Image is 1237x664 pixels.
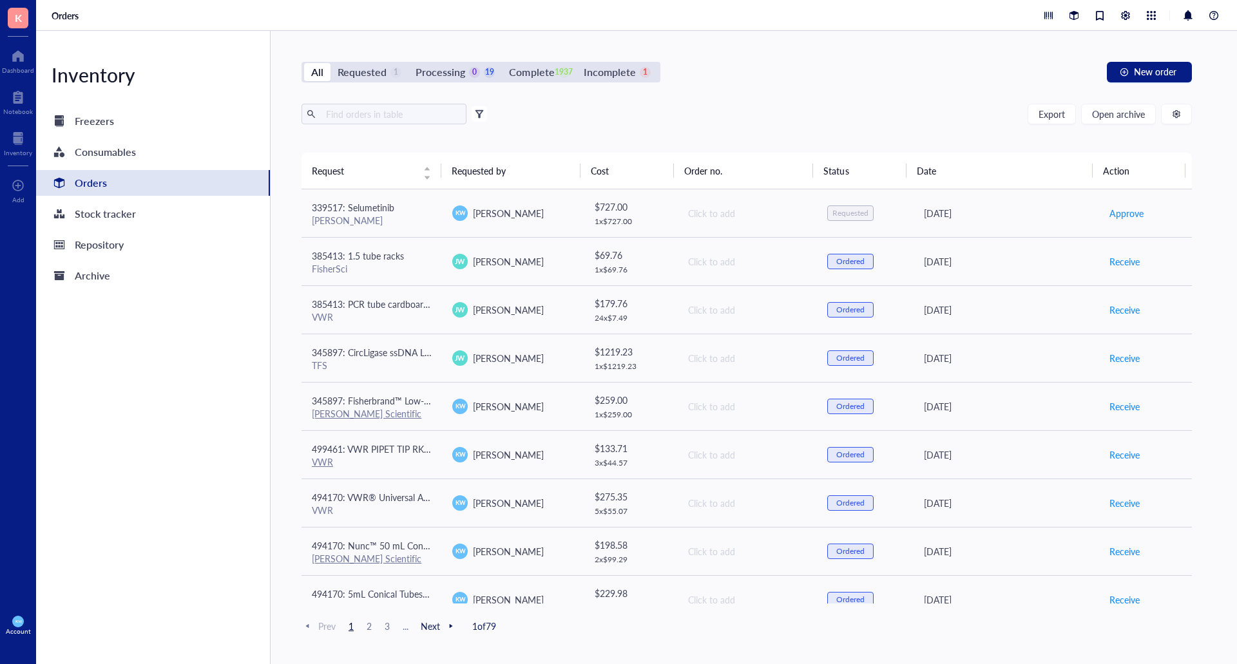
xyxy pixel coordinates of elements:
span: [PERSON_NAME] [473,400,544,413]
a: Freezers [36,108,270,134]
span: Approve [1109,206,1144,220]
span: Receive [1109,448,1140,462]
a: Orders [36,170,270,196]
div: 0 [469,67,480,78]
div: 2 x $ 99.29 [595,555,667,565]
span: Receive [1109,399,1140,413]
td: Click to add [676,189,817,238]
span: KW [455,498,465,507]
span: Export [1039,109,1065,119]
div: 1 x $ 727.00 [595,216,667,227]
div: 1937 [559,67,570,78]
span: Receive [1109,544,1140,558]
span: 3 [379,620,395,632]
span: Receive [1109,351,1140,365]
span: 1 of 79 [472,620,496,632]
div: VWR [312,504,432,516]
button: Receive [1109,444,1140,465]
div: 1 x $ 69.76 [595,265,667,275]
div: MTC Bio [312,601,432,612]
div: Ordered [836,594,865,605]
span: KW [455,547,465,556]
th: Cost [580,153,673,189]
div: Complete [509,63,554,81]
div: Account [6,627,31,635]
span: 1 [343,620,359,632]
span: Next [421,620,457,632]
div: Ordered [836,546,865,556]
div: Stock tracker [75,205,136,223]
span: KW [15,619,21,623]
span: KW [455,209,465,218]
span: Prev [302,620,336,632]
div: Click to add [688,496,807,510]
div: 1 x $ 259.00 [595,410,667,420]
a: [PERSON_NAME] Scientific [312,407,421,420]
th: Requested by [441,153,581,189]
span: New order [1134,66,1176,77]
div: Click to add [688,593,807,607]
a: Dashboard [2,46,34,74]
a: Inventory [4,128,32,157]
button: Receive [1109,541,1140,562]
a: Orders [52,10,81,21]
div: [DATE] [924,303,1088,317]
div: Notebook [3,108,33,115]
div: Ordered [836,401,865,412]
th: Request [302,153,441,189]
div: 3 x $ 44.57 [595,458,667,468]
span: 494170: 5mL Conical Tubes 500/CS [312,587,455,600]
button: Receive [1109,396,1140,417]
span: JW [455,256,465,267]
div: $ 229.98 [595,586,667,600]
div: Incomplete [584,63,636,81]
span: [PERSON_NAME] [473,593,544,606]
div: Orders [75,174,107,192]
div: [DATE] [924,351,1088,365]
div: 2 x $ 114.99 [595,603,667,613]
div: Consumables [75,143,136,161]
div: FisherSci [312,263,432,274]
div: Requested [832,208,868,218]
div: Ordered [836,305,865,315]
span: KW [455,402,465,411]
div: $ 1219.23 [595,345,667,359]
button: Receive [1109,251,1140,272]
a: Notebook [3,87,33,115]
a: Stock tracker [36,201,270,227]
div: Click to add [688,303,807,317]
div: Ordered [836,256,865,267]
button: Receive [1109,493,1140,513]
div: [DATE] [924,496,1088,510]
div: $ 179.76 [595,296,667,310]
span: 385413: PCR tube cardboard freezer boxes [312,298,484,310]
div: Click to add [688,351,807,365]
div: 24 x $ 7.49 [595,313,667,323]
div: $ 133.71 [595,441,667,455]
div: 1 x $ 1219.23 [595,361,667,372]
span: KW [455,450,465,459]
div: $ 69.76 [595,248,667,262]
span: 385413: 1.5 tube racks [312,249,404,262]
div: Click to add [688,254,807,269]
div: $ 727.00 [595,200,667,214]
th: Order no. [674,153,814,189]
div: [DATE] [924,448,1088,462]
span: [PERSON_NAME] [473,448,544,461]
input: Find orders in table [321,104,461,124]
button: New order [1107,62,1192,82]
span: Request [312,164,416,178]
a: Archive [36,263,270,289]
span: [PERSON_NAME] [473,545,544,558]
div: [DATE] [924,254,1088,269]
div: Click to add [688,448,807,462]
div: All [311,63,323,81]
div: Freezers [75,112,114,130]
div: $ 259.00 [595,393,667,407]
div: [DATE] [924,399,1088,413]
span: Receive [1109,254,1140,269]
span: KW [455,595,465,604]
div: Ordered [836,353,865,363]
span: K [15,10,22,26]
div: VWR [312,311,432,323]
